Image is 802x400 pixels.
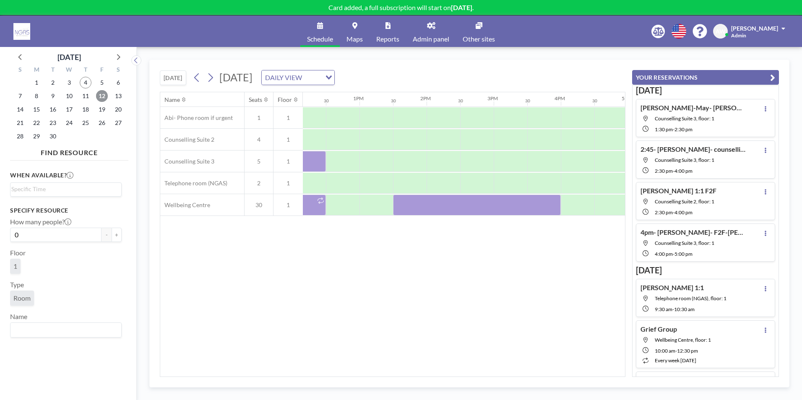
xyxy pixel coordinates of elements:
[463,36,495,42] span: Other sites
[160,136,214,143] span: Counselling Suite 2
[451,3,472,11] b: [DATE]
[555,95,565,101] div: 4PM
[655,209,673,216] span: 2:30 PM
[641,228,745,236] h4: 4pm- [PERSON_NAME]- F2F-[PERSON_NAME]- Counselling
[655,240,714,246] span: Counselling Suite 3, floor: 1
[63,90,75,102] span: Wednesday, September 10, 2025
[14,104,26,115] span: Sunday, September 14, 2025
[47,130,59,142] span: Tuesday, September 30, 2025
[655,306,672,312] span: 9:30 AM
[160,158,214,165] span: Counselling Suite 3
[11,184,117,194] input: Search for option
[592,98,597,104] div: 30
[14,117,26,129] span: Sunday, September 21, 2025
[641,325,677,333] h4: Grief Group
[63,117,75,129] span: Wednesday, September 24, 2025
[96,90,108,102] span: Friday, September 12, 2025
[324,98,329,104] div: 30
[262,70,334,85] div: Search for option
[370,16,406,47] a: Reports
[636,85,775,96] h3: [DATE]
[273,158,303,165] span: 1
[249,96,262,104] div: Seats
[353,95,364,101] div: 1PM
[80,77,91,88] span: Thursday, September 4, 2025
[245,179,273,187] span: 2
[77,65,94,76] div: T
[47,77,59,88] span: Tuesday, September 2, 2025
[655,357,696,364] span: every week [DATE]
[13,23,30,40] img: organization-logo
[641,376,745,384] h4: [PERSON_NAME]- 1:1- [PERSON_NAME]
[14,130,26,142] span: Sunday, September 28, 2025
[346,36,363,42] span: Maps
[31,77,42,88] span: Monday, September 1, 2025
[673,251,674,257] span: -
[641,187,716,195] h4: [PERSON_NAME] 1:1 F2F
[10,207,122,214] h3: Specify resource
[300,16,340,47] a: Schedule
[10,183,121,195] div: Search for option
[13,262,17,270] span: 1
[307,36,333,42] span: Schedule
[13,294,31,302] span: Room
[655,168,673,174] span: 2:30 PM
[391,98,396,104] div: 30
[63,104,75,115] span: Wednesday, September 17, 2025
[12,65,29,76] div: S
[655,198,714,205] span: Counselling Suite 2, floor: 1
[674,209,693,216] span: 4:00 PM
[420,95,431,101] div: 2PM
[673,209,674,216] span: -
[160,179,227,187] span: Telephone room (NGAS)
[10,218,71,226] label: How many people?
[413,36,449,42] span: Admin panel
[96,117,108,129] span: Friday, September 26, 2025
[677,348,698,354] span: 12:30 PM
[10,323,121,337] div: Search for option
[96,77,108,88] span: Friday, September 5, 2025
[655,348,675,354] span: 10:00 AM
[96,104,108,115] span: Friday, September 19, 2025
[80,104,91,115] span: Thursday, September 18, 2025
[632,70,779,85] button: YOUR RESERVATIONS
[45,65,61,76] div: T
[11,325,117,335] input: Search for option
[641,283,704,292] h4: [PERSON_NAME] 1:1
[80,117,91,129] span: Thursday, September 25, 2025
[673,168,674,174] span: -
[273,136,303,143] span: 1
[112,77,124,88] span: Saturday, September 6, 2025
[10,249,26,257] label: Floor
[622,95,632,101] div: 5PM
[94,65,110,76] div: F
[340,16,370,47] a: Maps
[273,114,303,122] span: 1
[160,70,186,85] button: [DATE]
[10,145,128,157] h4: FIND RESOURCE
[112,117,124,129] span: Saturday, September 27, 2025
[245,114,273,122] span: 1
[47,104,59,115] span: Tuesday, September 16, 2025
[160,114,233,122] span: Abi- Phone room if urgent
[655,295,726,301] span: Telephone room (NGAS), floor: 1
[273,179,303,187] span: 1
[305,72,320,83] input: Search for option
[731,25,778,32] span: [PERSON_NAME]
[674,168,693,174] span: 4:00 PM
[376,36,399,42] span: Reports
[673,126,674,132] span: -
[674,251,693,257] span: 5:00 PM
[31,104,42,115] span: Monday, September 15, 2025
[61,65,78,76] div: W
[487,95,498,101] div: 3PM
[675,348,677,354] span: -
[29,65,45,76] div: M
[112,104,124,115] span: Saturday, September 20, 2025
[112,228,122,242] button: +
[164,96,180,104] div: Name
[458,98,463,104] div: 30
[63,77,75,88] span: Wednesday, September 3, 2025
[674,306,695,312] span: 10:30 AM
[525,98,530,104] div: 30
